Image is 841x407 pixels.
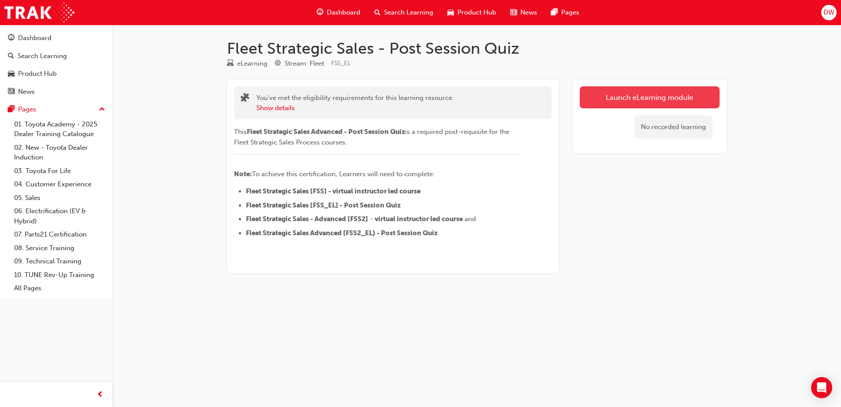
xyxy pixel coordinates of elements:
a: 09. Technical Training [11,255,109,268]
a: pages-iconPages [544,4,586,22]
div: Product Hub [18,69,57,79]
div: eLearning [237,59,267,69]
span: Fleet Strategic Sales Advanced [FSS2_EL} - Post Session Quiz [246,229,438,237]
a: car-iconProduct Hub [440,4,503,22]
a: Launch eLearning module [580,86,720,108]
div: Stream [274,58,324,69]
span: Fleet Strategic Sales [FSS] - virtual instructor led course [246,187,420,195]
button: Show details [256,103,295,113]
a: Dashboard [4,30,109,46]
a: News [4,84,109,100]
button: Pages [4,101,109,118]
span: news-icon [510,7,517,18]
div: Dashboard [18,33,51,43]
a: 07. Parts21 Certification [11,228,109,241]
a: 02. New - Toyota Dealer Induction [11,141,109,164]
span: Learning resource code [331,59,351,67]
div: No recorded learning [634,115,713,139]
span: car-icon [8,70,15,78]
span: Search Learning [384,7,433,18]
a: search-iconSearch Learning [367,4,440,22]
span: - [370,215,373,223]
span: prev-icon [97,389,103,400]
span: DW [823,7,834,18]
div: Type [227,58,267,69]
span: Dashboard [327,7,360,18]
span: guage-icon [317,7,323,18]
a: 05. Sales [11,191,109,205]
span: guage-icon [8,34,15,42]
a: 04. Customer Experience [11,178,109,191]
span: pages-icon [551,7,558,18]
a: news-iconNews [503,4,544,22]
a: 06. Electrification (EV & Hybrid) [11,204,109,228]
span: target-icon [274,60,281,68]
span: Fleet Strategic Sales - Advanced [FSS2] [246,215,368,223]
span: Product Hub [457,7,496,18]
div: Search Learning [18,51,67,61]
button: DashboardSearch LearningProduct HubNews [4,28,109,101]
a: Search Learning [4,48,109,64]
span: Pages [561,7,579,18]
span: To achieve this certification, Learners will need to complete: [252,170,435,178]
a: 08. Service Training [11,241,109,255]
span: news-icon [8,88,15,96]
div: News [18,87,35,97]
a: guage-iconDashboard [310,4,367,22]
span: puzzle-icon [241,94,249,104]
span: search-icon [374,7,380,18]
a: 03. Toyota For Life [11,164,109,178]
span: Note: [234,170,252,178]
span: and [464,215,476,223]
a: Product Hub [4,66,109,82]
div: You've met the eligibility requirements for this learning resource. [256,93,454,113]
button: DW [821,5,837,20]
a: 01. Toyota Academy - 2025 Dealer Training Catalogue [11,118,109,141]
a: 10. TUNE Rev-Up Training [11,268,109,282]
div: Stream: Fleet [285,59,324,69]
a: All Pages [11,281,109,295]
h1: Fleet Strategic Sales - Post Session Quiz [227,39,727,58]
span: search-icon [8,52,14,60]
span: virtual instructor led course [375,215,463,223]
span: This [234,128,247,136]
span: learningResourceType_ELEARNING-icon [227,60,234,68]
div: Pages [18,104,36,115]
img: Trak [4,3,74,22]
span: car-icon [447,7,454,18]
span: Fleet Strategic Sales Advanced - Post Session Quiz [247,128,405,136]
span: up-icon [99,104,105,115]
span: Fleet Strategic Sales [FSS_EL] - Post Session Quiz [246,201,401,209]
div: Open Intercom Messenger [811,377,832,398]
span: News [520,7,537,18]
span: pages-icon [8,106,15,114]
